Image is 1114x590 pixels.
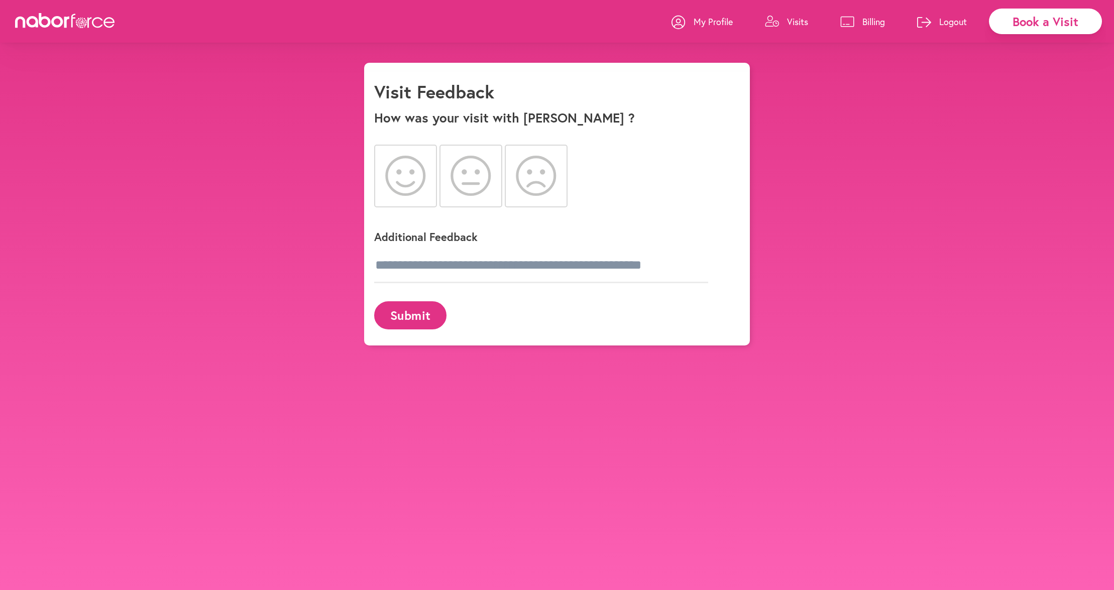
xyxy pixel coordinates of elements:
[840,7,885,37] a: Billing
[787,16,808,28] p: Visits
[374,301,447,329] button: Submit
[862,16,885,28] p: Billing
[672,7,733,37] a: My Profile
[989,9,1102,34] div: Book a Visit
[374,110,740,126] p: How was your visit with [PERSON_NAME] ?
[374,229,726,244] p: Additional Feedback
[694,16,733,28] p: My Profile
[765,7,808,37] a: Visits
[374,81,494,102] h1: Visit Feedback
[939,16,967,28] p: Logout
[917,7,967,37] a: Logout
